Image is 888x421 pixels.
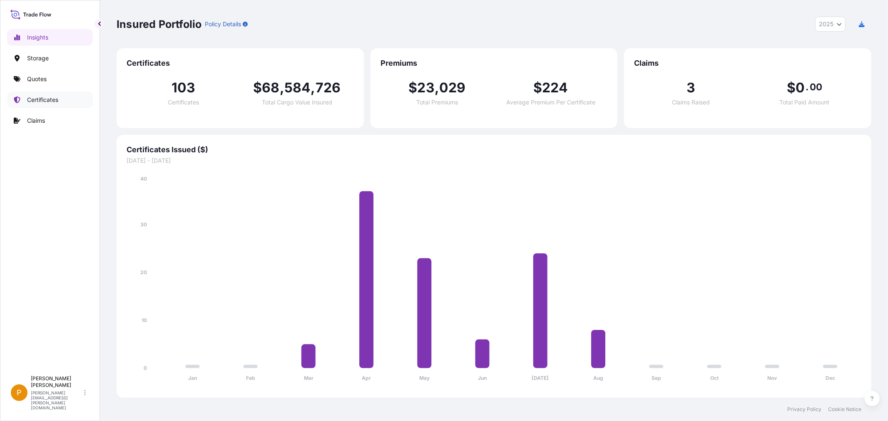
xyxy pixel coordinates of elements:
tspan: Dec [826,375,835,381]
a: Certificates [7,92,93,108]
button: Year Selector [815,17,846,32]
span: 029 [439,81,466,94]
tspan: 0 [144,365,147,371]
span: $ [408,81,417,94]
span: , [435,81,439,94]
span: $ [253,81,262,94]
p: Certificates [27,96,58,104]
p: Quotes [27,75,47,83]
span: Certificates [127,58,354,68]
tspan: Jun [478,375,487,381]
tspan: May [419,375,430,381]
span: P [17,389,22,397]
p: [PERSON_NAME][EMAIL_ADDRESS][PERSON_NAME][DOMAIN_NAME] [31,390,82,410]
p: [PERSON_NAME] [PERSON_NAME] [31,375,82,389]
tspan: Apr [362,375,371,381]
span: 103 [172,81,196,94]
tspan: 20 [140,269,147,275]
tspan: 10 [142,317,147,323]
span: Average Premium Per Certificate [506,99,595,105]
span: 23 [418,81,435,94]
span: Certificates [168,99,199,105]
span: 0 [796,81,805,94]
span: $ [787,81,796,94]
p: Insights [27,33,48,42]
span: Total Premiums [416,99,458,105]
tspan: [DATE] [532,375,549,381]
span: , [311,81,316,94]
tspan: 30 [140,221,147,228]
span: Total Cargo Value Insured [262,99,332,105]
tspan: Oct [710,375,719,381]
span: Claims Raised [672,99,710,105]
span: $ [533,81,542,94]
span: 2025 [819,20,833,28]
p: Claims [27,116,45,125]
tspan: Aug [593,375,603,381]
span: . [806,84,809,90]
tspan: Nov [768,375,778,381]
span: 68 [262,81,279,94]
span: , [280,81,284,94]
span: 726 [316,81,341,94]
tspan: Mar [304,375,313,381]
tspan: Jan [188,375,197,381]
span: Premiums [381,58,608,68]
span: Claims [634,58,861,68]
span: 3 [687,81,695,94]
span: Total Paid Amount [780,99,830,105]
span: Certificates Issued ($) [127,145,861,155]
span: [DATE] - [DATE] [127,156,861,165]
tspan: 40 [140,176,147,182]
a: Quotes [7,71,93,87]
span: 584 [284,81,311,94]
a: Insights [7,29,93,46]
span: 224 [542,81,568,94]
tspan: Feb [246,375,255,381]
a: Storage [7,50,93,67]
p: Policy Details [205,20,241,28]
a: Claims [7,112,93,129]
p: Insured Portfolio [117,17,201,31]
a: Cookie Notice [828,406,861,413]
p: Storage [27,54,49,62]
a: Privacy Policy [787,406,821,413]
span: 00 [810,84,822,90]
tspan: Sep [652,375,661,381]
